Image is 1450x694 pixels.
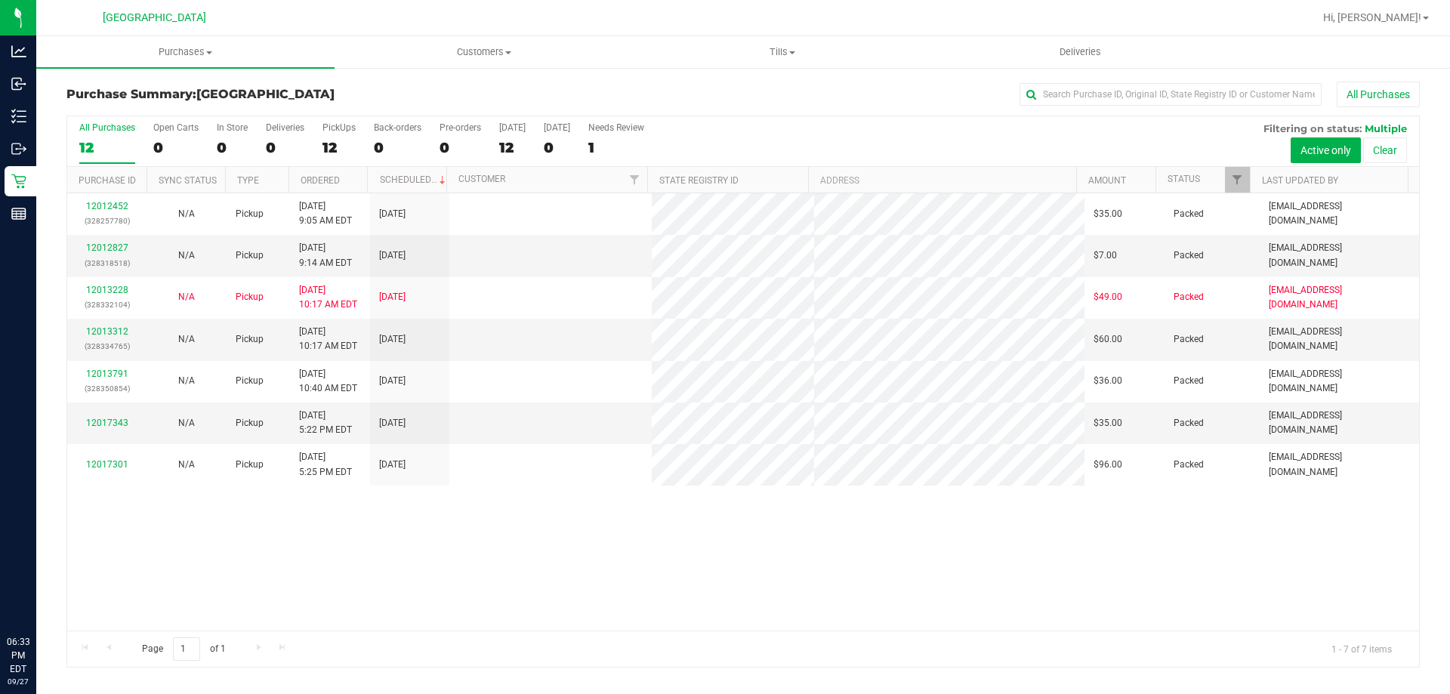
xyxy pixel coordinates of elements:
div: 0 [440,139,481,156]
p: (328318518) [76,256,137,270]
span: Hi, [PERSON_NAME]! [1323,11,1421,23]
a: Type [237,175,259,186]
inline-svg: Reports [11,206,26,221]
button: N/A [178,374,195,388]
h3: Purchase Summary: [66,88,517,101]
div: 0 [374,139,421,156]
span: [DATE] [379,207,406,221]
iframe: Resource center [15,573,60,618]
div: Open Carts [153,122,199,133]
span: Tills [634,45,930,59]
a: Scheduled [380,174,449,185]
p: 09/27 [7,676,29,687]
p: 06:33 PM EDT [7,635,29,676]
span: $35.00 [1094,207,1122,221]
a: 12013228 [86,285,128,295]
span: [DATE] 5:25 PM EDT [299,450,352,479]
span: Pickup [236,248,264,263]
a: Filter [1225,167,1250,193]
div: 12 [79,139,135,156]
a: Amount [1088,175,1126,186]
span: Not Applicable [178,459,195,470]
span: [DATE] 5:22 PM EDT [299,409,352,437]
a: Sync Status [159,175,217,186]
span: Not Applicable [178,418,195,428]
span: Packed [1174,416,1204,430]
p: (328257780) [76,214,137,228]
span: Packed [1174,290,1204,304]
span: Filtering on status: [1263,122,1362,134]
th: Address [808,167,1076,193]
a: 12017301 [86,459,128,470]
span: 1 - 7 of 7 items [1319,637,1404,660]
button: Active only [1291,137,1361,163]
div: PickUps [322,122,356,133]
span: Not Applicable [178,250,195,261]
span: Deliveries [1039,45,1121,59]
span: Not Applicable [178,334,195,344]
inline-svg: Inbound [11,76,26,91]
div: Deliveries [266,122,304,133]
div: In Store [217,122,248,133]
a: Filter [622,167,647,193]
div: All Purchases [79,122,135,133]
p: (328350854) [76,381,137,396]
span: [EMAIL_ADDRESS][DOMAIN_NAME] [1269,325,1410,353]
span: Not Applicable [178,208,195,219]
div: 1 [588,139,644,156]
span: Pickup [236,416,264,430]
div: Pre-orders [440,122,481,133]
span: Customers [335,45,632,59]
span: [DATE] 9:05 AM EDT [299,199,352,228]
span: Multiple [1365,122,1407,134]
span: Pickup [236,290,264,304]
a: Status [1168,174,1200,184]
input: 1 [173,637,200,661]
span: [DATE] 9:14 AM EDT [299,241,352,270]
span: [DATE] [379,290,406,304]
span: [DATE] [379,248,406,263]
div: [DATE] [544,122,570,133]
span: $35.00 [1094,416,1122,430]
a: 12013791 [86,369,128,379]
span: $96.00 [1094,458,1122,472]
p: (328334765) [76,339,137,353]
div: 12 [322,139,356,156]
button: Clear [1363,137,1407,163]
a: Purchase ID [79,175,136,186]
a: Ordered [301,175,340,186]
span: Packed [1174,332,1204,347]
span: [DATE] [379,374,406,388]
span: Pickup [236,332,264,347]
div: Needs Review [588,122,644,133]
button: N/A [178,332,195,347]
div: [DATE] [499,122,526,133]
span: Packed [1174,458,1204,472]
span: $36.00 [1094,374,1122,388]
a: Customers [335,36,633,68]
p: (328332104) [76,298,137,312]
span: [DATE] [379,332,406,347]
span: Pickup [236,458,264,472]
span: Not Applicable [178,375,195,386]
span: [DATE] 10:40 AM EDT [299,367,357,396]
div: 0 [153,139,199,156]
a: 12012452 [86,201,128,211]
button: N/A [178,207,195,221]
a: 12017343 [86,418,128,428]
inline-svg: Analytics [11,44,26,59]
span: $60.00 [1094,332,1122,347]
a: Customer [458,174,505,184]
inline-svg: Retail [11,174,26,189]
span: [GEOGRAPHIC_DATA] [103,11,206,24]
button: N/A [178,416,195,430]
span: [EMAIL_ADDRESS][DOMAIN_NAME] [1269,199,1410,228]
span: Pickup [236,207,264,221]
span: [DATE] [379,416,406,430]
div: 0 [217,139,248,156]
a: 12012827 [86,242,128,253]
button: N/A [178,248,195,263]
button: All Purchases [1337,82,1420,107]
div: 12 [499,139,526,156]
span: [EMAIL_ADDRESS][DOMAIN_NAME] [1269,283,1410,312]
